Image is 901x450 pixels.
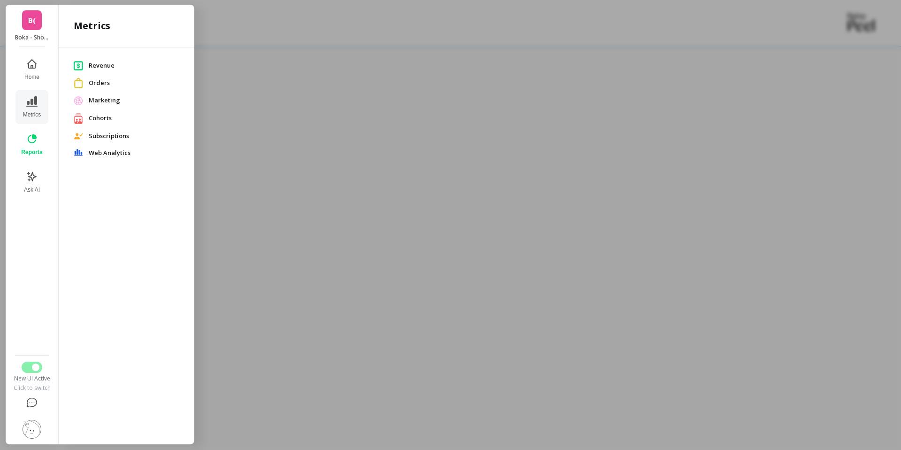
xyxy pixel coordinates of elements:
img: [object Object] [74,133,83,140]
span: Ask AI [24,186,40,194]
span: Orders [89,78,179,88]
button: Home [15,53,48,86]
span: Marketing [89,96,179,105]
span: Web Analytics [89,148,179,158]
button: Metrics [15,90,48,124]
span: Cohorts [89,114,179,123]
button: Switch to Legacy UI [22,362,42,373]
button: Ask AI [15,165,48,199]
img: profile picture [23,420,41,439]
button: Reports [15,128,48,162]
img: [object Object] [74,113,83,124]
img: [object Object] [74,149,83,156]
h2: Metrics [74,19,110,32]
span: B( [28,15,36,26]
div: Click to switch [12,384,52,392]
span: Revenue [89,61,179,70]
span: Reports [21,148,42,156]
button: Settings [12,414,52,444]
img: [object Object] [74,61,83,70]
span: Subscriptions [89,132,179,141]
div: New UI Active [12,375,52,382]
span: Home [24,73,39,81]
p: Boka - Shopify (Essor) [15,34,49,41]
button: Help [12,392,52,414]
img: [object Object] [74,78,83,88]
span: Metrics [23,111,41,118]
img: [object Object] [74,96,83,105]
